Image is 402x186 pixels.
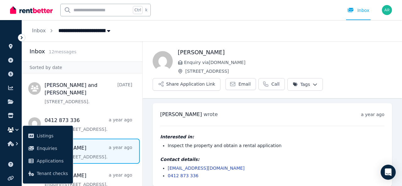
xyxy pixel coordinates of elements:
[271,81,280,87] span: Call
[258,78,285,90] a: Call
[160,134,384,140] h4: Interested in:
[160,111,202,117] span: [PERSON_NAME]
[225,78,256,90] a: Email
[204,111,218,117] span: wrote
[45,82,132,105] a: [PERSON_NAME] and [PERSON_NAME][DATE][STREET_ADDRESS].
[133,6,143,14] span: Ctrl
[25,142,70,155] a: Enquiries
[22,20,122,41] nav: Breadcrumb
[153,78,220,91] button: Share Application Link
[168,166,245,171] a: [EMAIL_ADDRESS][DOMAIN_NAME]
[361,112,384,117] time: a year ago
[37,157,68,165] span: Applications
[30,47,45,56] h2: Inbox
[168,142,384,149] li: Inspect the property and obtain a rental application
[22,61,142,73] div: Sorted by date
[145,8,147,13] span: k
[347,7,369,13] div: Inbox
[10,5,53,15] img: RentBetter
[37,132,68,140] span: Listings
[382,5,392,15] img: Aram Rudd
[37,145,68,152] span: Enquiries
[168,173,198,178] a: 0412 873 336
[178,48,392,57] h1: [PERSON_NAME]
[184,59,392,66] span: Enquiry via [DOMAIN_NAME]
[381,165,396,180] div: Open Intercom Messenger
[287,78,323,91] button: Tags
[160,156,384,162] h4: Contact details:
[32,28,46,34] a: Inbox
[49,49,76,54] span: 12 message s
[238,81,251,87] span: Email
[45,117,132,132] a: 0412 873 336a year agoEnquiry:[STREET_ADDRESS].
[153,51,173,71] img: Tony Cakar
[45,144,132,160] a: [PERSON_NAME]a year agoEnquiry:[STREET_ADDRESS].
[25,155,70,167] a: Applications
[293,81,310,88] span: Tags
[37,170,68,177] span: Tenant checks
[185,68,392,74] span: [STREET_ADDRESS]
[25,167,70,180] a: Tenant checks
[25,130,70,142] a: Listings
